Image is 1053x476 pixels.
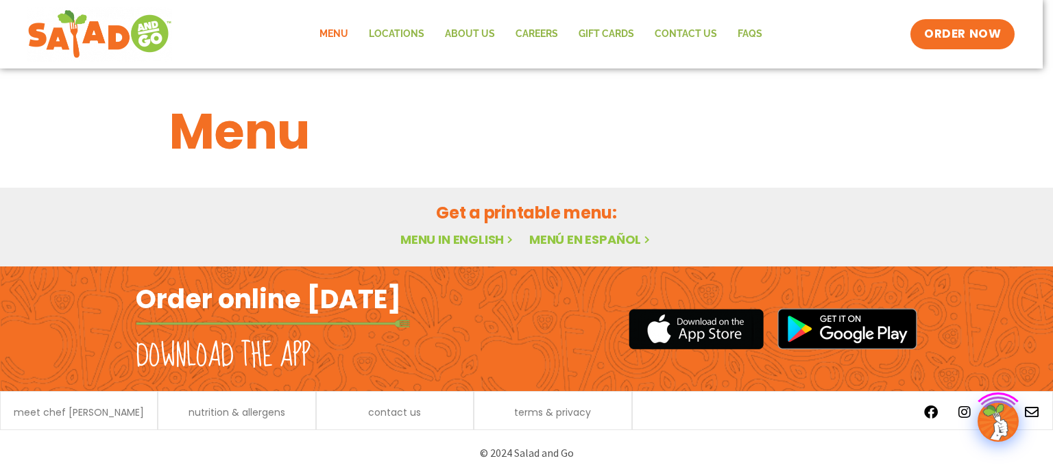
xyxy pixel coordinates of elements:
[309,18,773,50] nav: Menu
[169,201,884,225] h2: Get a printable menu:
[169,95,884,168] h1: Menu
[359,18,435,50] a: Locations
[727,18,773,50] a: FAQs
[27,7,172,62] img: new-SAG-logo-768×292
[568,18,644,50] a: GIFT CARDS
[136,337,311,375] h2: Download the app
[910,19,1015,49] a: ORDER NOW
[629,307,764,351] img: appstore
[309,18,359,50] a: Menu
[529,231,653,248] a: Menú en español
[400,231,516,248] a: Menu in English
[136,282,401,316] h2: Order online [DATE]
[14,408,144,417] a: meet chef [PERSON_NAME]
[435,18,505,50] a: About Us
[143,444,910,462] p: © 2024 Salad and Go
[924,26,1001,42] span: ORDER NOW
[136,320,410,327] img: fork
[505,18,568,50] a: Careers
[644,18,727,50] a: Contact Us
[189,408,285,417] a: nutrition & allergens
[777,308,917,349] img: google_play
[368,408,421,417] a: contact us
[514,408,591,417] a: terms & privacy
